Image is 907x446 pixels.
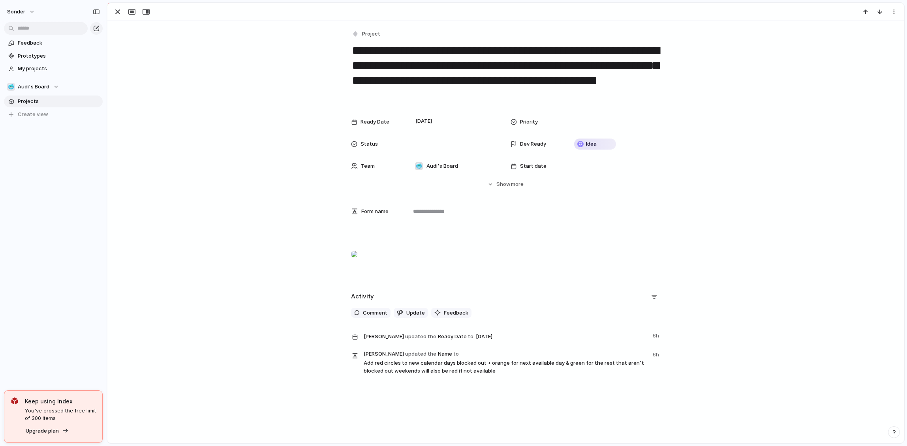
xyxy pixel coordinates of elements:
[7,8,25,16] span: sonder
[23,425,71,437] button: Upgrade plan
[7,83,15,91] div: 🥶
[363,309,387,317] span: Comment
[405,350,436,358] span: updated the
[406,309,425,317] span: Update
[413,116,434,126] span: [DATE]
[362,30,380,38] span: Project
[351,292,374,301] h2: Activity
[444,309,468,317] span: Feedback
[394,308,428,318] button: Update
[415,162,423,170] div: 🥶
[364,330,648,342] span: Ready Date
[474,332,495,341] span: [DATE]
[18,111,48,118] span: Create view
[26,427,59,435] span: Upgrade plan
[4,96,103,107] a: Projects
[361,208,389,216] span: Form name
[511,180,524,188] span: more
[18,83,49,91] span: Audi's Board
[453,350,459,358] span: to
[361,140,378,148] span: Status
[18,39,100,47] span: Feedback
[25,397,96,405] span: Keep using Index
[4,63,103,75] a: My projects
[18,65,100,73] span: My projects
[468,333,473,341] span: to
[351,308,391,318] button: Comment
[361,162,375,170] span: Team
[426,162,458,170] span: Audi's Board
[18,52,100,60] span: Prototypes
[18,97,100,105] span: Projects
[364,349,648,375] span: Name Add red circles to new calendar days blocked out + orange for next available day & green for...
[520,140,546,148] span: Dev Ready
[586,140,597,148] span: Idea
[431,308,471,318] button: Feedback
[496,180,511,188] span: Show
[520,118,538,126] span: Priority
[4,37,103,49] a: Feedback
[653,349,661,359] span: 6h
[653,330,661,340] span: 6h
[361,118,389,126] span: Ready Date
[520,162,546,170] span: Start date
[351,177,661,191] button: Showmore
[4,50,103,62] a: Prototypes
[405,333,436,341] span: updated the
[364,333,404,341] span: [PERSON_NAME]
[4,109,103,120] button: Create view
[364,350,404,358] span: [PERSON_NAME]
[25,407,96,422] span: You've crossed the free limit of 300 items
[4,81,103,93] button: 🥶Audi's Board
[350,28,383,40] button: Project
[4,6,39,18] button: sonder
